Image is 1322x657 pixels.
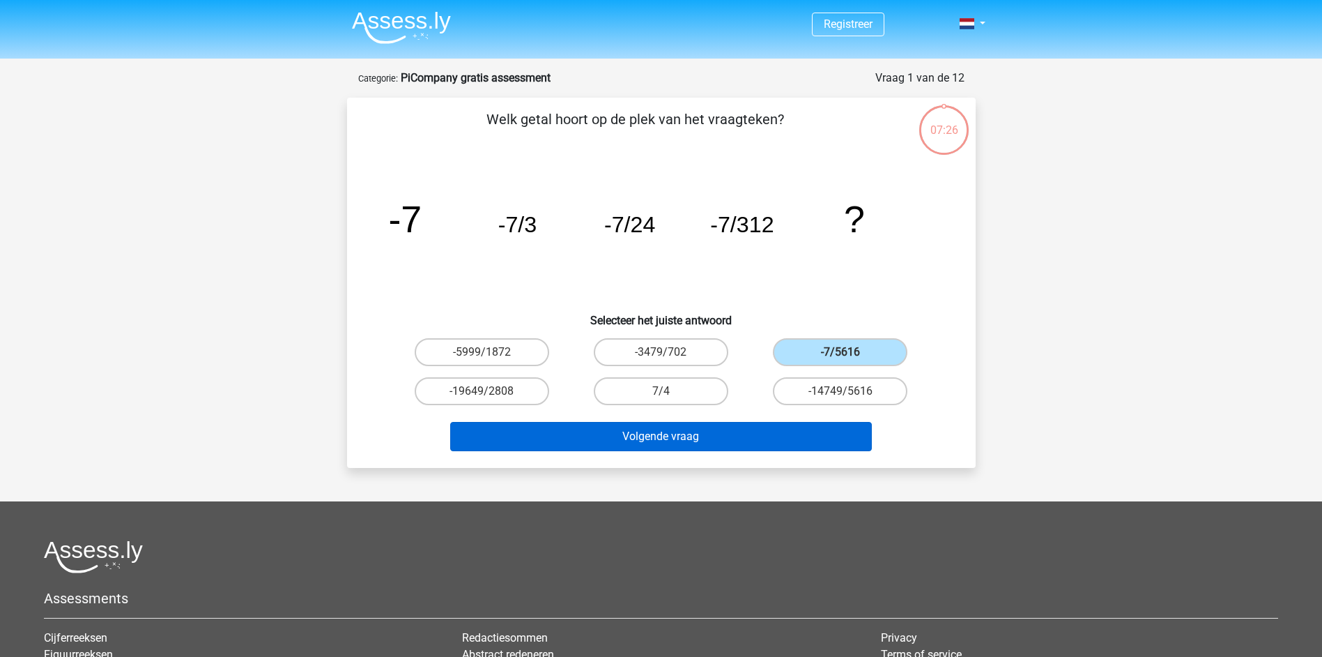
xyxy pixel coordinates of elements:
label: -3479/702 [594,338,728,366]
strong: PiCompany gratis assessment [401,71,551,84]
a: Redactiesommen [462,631,548,644]
label: -14749/5616 [773,377,907,405]
small: Categorie: [358,73,398,84]
a: Cijferreeksen [44,631,107,644]
p: Welk getal hoort op de plek van het vraagteken? [369,109,901,151]
label: -5999/1872 [415,338,549,366]
a: Privacy [881,631,917,644]
div: Vraag 1 van de 12 [875,70,964,86]
div: 07:26 [918,104,970,139]
label: -19649/2808 [415,377,549,405]
img: Assessly logo [44,541,143,573]
h5: Assessments [44,590,1278,607]
h6: Selecteer het juiste antwoord [369,303,953,327]
tspan: ? [844,198,865,240]
tspan: -7/312 [710,212,774,237]
a: Registreer [824,17,873,31]
img: Assessly [352,11,451,44]
label: 7/4 [594,377,728,405]
tspan: -7/24 [604,212,654,237]
label: -7/5616 [773,338,907,366]
button: Volgende vraag [450,422,872,451]
tspan: -7/3 [498,212,537,237]
tspan: -7 [388,198,422,240]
